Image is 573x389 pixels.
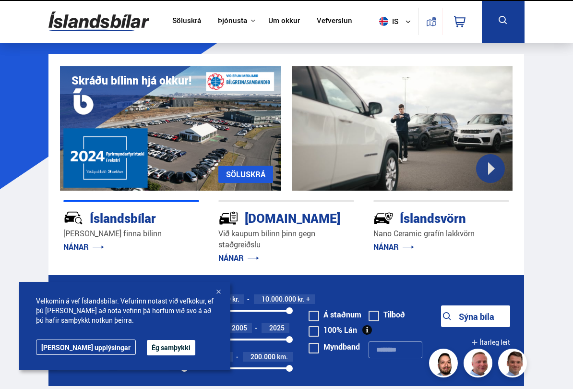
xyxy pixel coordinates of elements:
button: Ég samþykki [147,340,195,355]
img: tr5P-W3DuiFaO7aO.svg [218,208,239,228]
span: 2005 [232,323,247,332]
button: Sýna bíla [441,305,510,327]
img: siFngHWaQ9KaOqBr.png [465,350,494,379]
a: NÁNAR [218,253,259,263]
label: Myndband [309,343,360,351]
label: Á staðnum [309,311,361,318]
span: Velkomin á vef Íslandsbílar. Vefurinn notast við vefkökur, ef þú [PERSON_NAME] að nota vefinn þá ... [36,296,214,325]
img: eKx6w-_Home_640_.png [60,66,281,191]
div: Íslandsvörn [373,209,475,226]
img: -Svtn6bYgwAsiwNX.svg [373,208,394,228]
span: 2025 [269,323,285,332]
a: NÁNAR [63,242,104,252]
button: Þjónusta [218,16,247,25]
img: G0Ugv5HjCgRt.svg [48,6,149,37]
h1: Skráðu bílinn hjá okkur! [72,74,191,87]
span: + [306,295,310,303]
img: JRvxyua_JYH6wB4c.svg [63,208,84,228]
a: [PERSON_NAME] upplýsingar [36,340,136,355]
span: 10.000.000 [262,294,296,304]
a: NÁNAR [373,242,414,252]
span: 200.000 [251,352,275,361]
img: FbJEzSuNWCJXmdc-.webp [500,350,528,379]
a: Um okkur [268,16,300,26]
img: svg+xml;base64,PHN2ZyB4bWxucz0iaHR0cDovL3d3dy53My5vcmcvMjAwMC9zdmciIHdpZHRoPSI1MTIiIGhlaWdodD0iNT... [379,17,388,26]
button: Ítarleg leit [471,331,510,353]
a: SÖLUSKRÁ [218,166,273,183]
span: kr. [232,295,239,303]
p: [PERSON_NAME] finna bílinn [63,228,199,239]
label: 100% Lán [309,326,357,334]
span: is [375,17,399,26]
p: Nano Ceramic grafín lakkvörn [373,228,509,239]
a: Vefverslun [317,16,352,26]
a: Söluskrá [172,16,201,26]
span: kr. [298,295,305,303]
label: Tilboð [369,311,405,318]
p: Við kaupum bílinn þinn gegn staðgreiðslu [218,228,354,250]
span: km. [277,353,288,361]
button: is [375,7,418,36]
div: Íslandsbílar [63,209,165,226]
div: [DOMAIN_NAME] [218,209,320,226]
img: nhp88E3Fdnt1Opn2.png [430,350,459,379]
